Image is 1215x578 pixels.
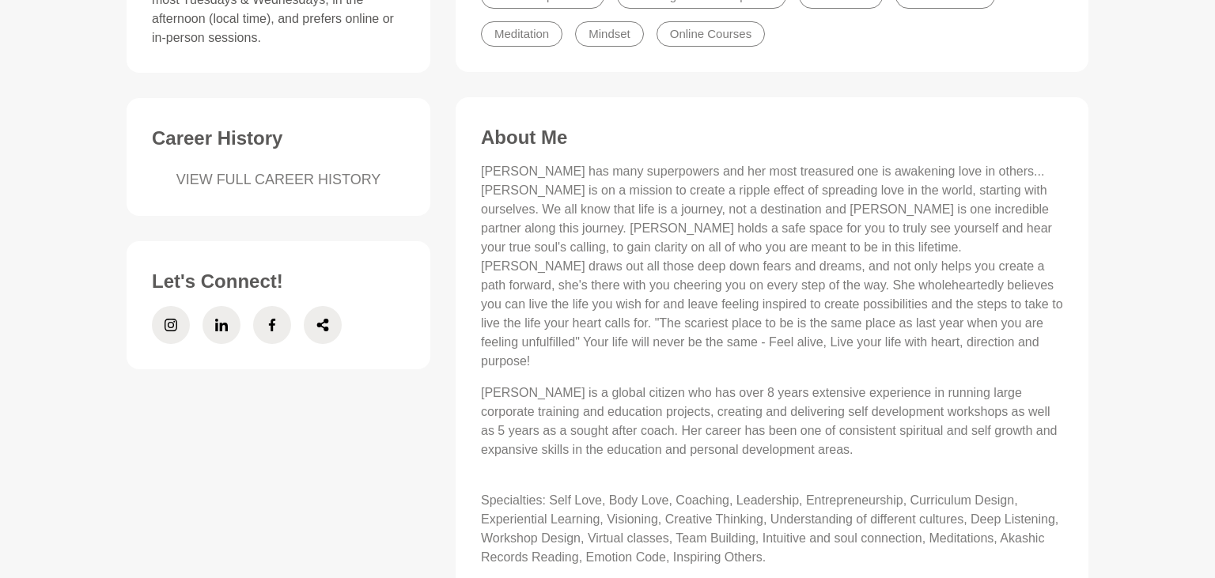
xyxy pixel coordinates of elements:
[481,126,1063,149] h3: About Me
[152,270,405,293] h3: Let's Connect!
[481,162,1063,371] p: [PERSON_NAME] has many superpowers and her most treasured one is awakening love in others... [PER...
[481,472,1063,567] p: Specialties: Self Love, Body Love, Coaching, Leadership, Entrepreneurship, Curriculum Design, Exp...
[152,169,405,191] a: VIEW FULL CAREER HISTORY
[202,306,240,344] a: LinkedIn
[152,306,190,344] a: Instagram
[152,127,405,150] h3: Career History
[304,306,342,344] a: Share
[253,306,291,344] a: Facebook
[481,383,1063,459] p: [PERSON_NAME] is a global citizen who has over 8 years extensive experience in running large corp...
